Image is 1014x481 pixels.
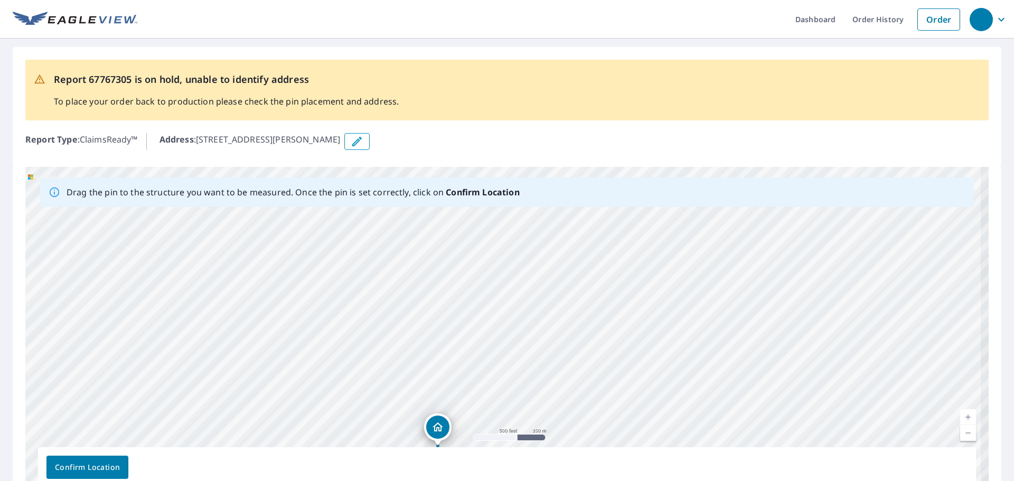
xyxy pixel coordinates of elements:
[25,133,138,150] p: : ClaimsReady™
[54,95,399,108] p: To place your order back to production please check the pin placement and address.
[159,134,194,145] b: Address
[46,456,128,479] button: Confirm Location
[446,186,519,198] b: Confirm Location
[13,12,137,27] img: EV Logo
[960,409,976,425] a: Current Level 16, Zoom In
[25,134,78,145] b: Report Type
[67,186,520,199] p: Drag the pin to the structure you want to be measured. Once the pin is set correctly, click on
[960,425,976,441] a: Current Level 16, Zoom Out
[159,133,341,150] p: : [STREET_ADDRESS][PERSON_NAME]
[424,413,452,446] div: Dropped pin, building 1, Residential property, 4783 9 Mile Rd Lesage, WV 25537
[55,461,120,474] span: Confirm Location
[54,72,399,87] p: Report 67767305 is on hold, unable to identify address
[917,8,960,31] a: Order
